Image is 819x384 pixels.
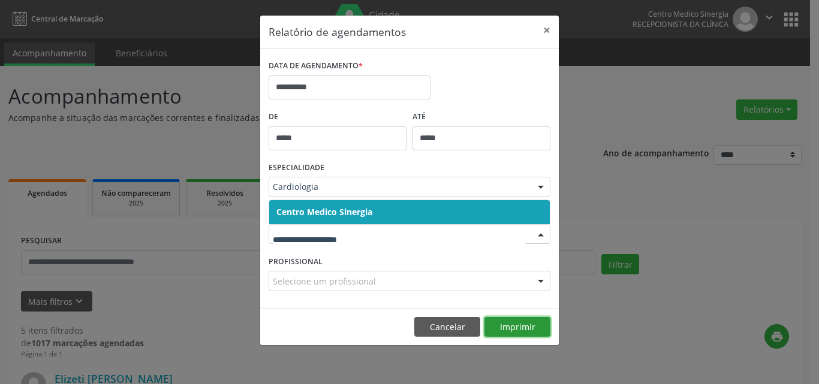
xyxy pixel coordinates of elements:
button: Cancelar [414,317,480,337]
label: PROFISSIONAL [269,252,323,271]
label: ESPECIALIDADE [269,159,324,177]
label: De [269,108,407,126]
label: DATA DE AGENDAMENTO [269,57,363,75]
span: Selecione um profissional [273,275,376,288]
span: Centro Medico Sinergia [276,206,372,217]
span: Cardiologia [273,181,526,193]
label: ATÉ [412,108,550,126]
h5: Relatório de agendamentos [269,24,406,40]
button: Close [535,16,559,45]
button: Imprimir [484,317,550,337]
